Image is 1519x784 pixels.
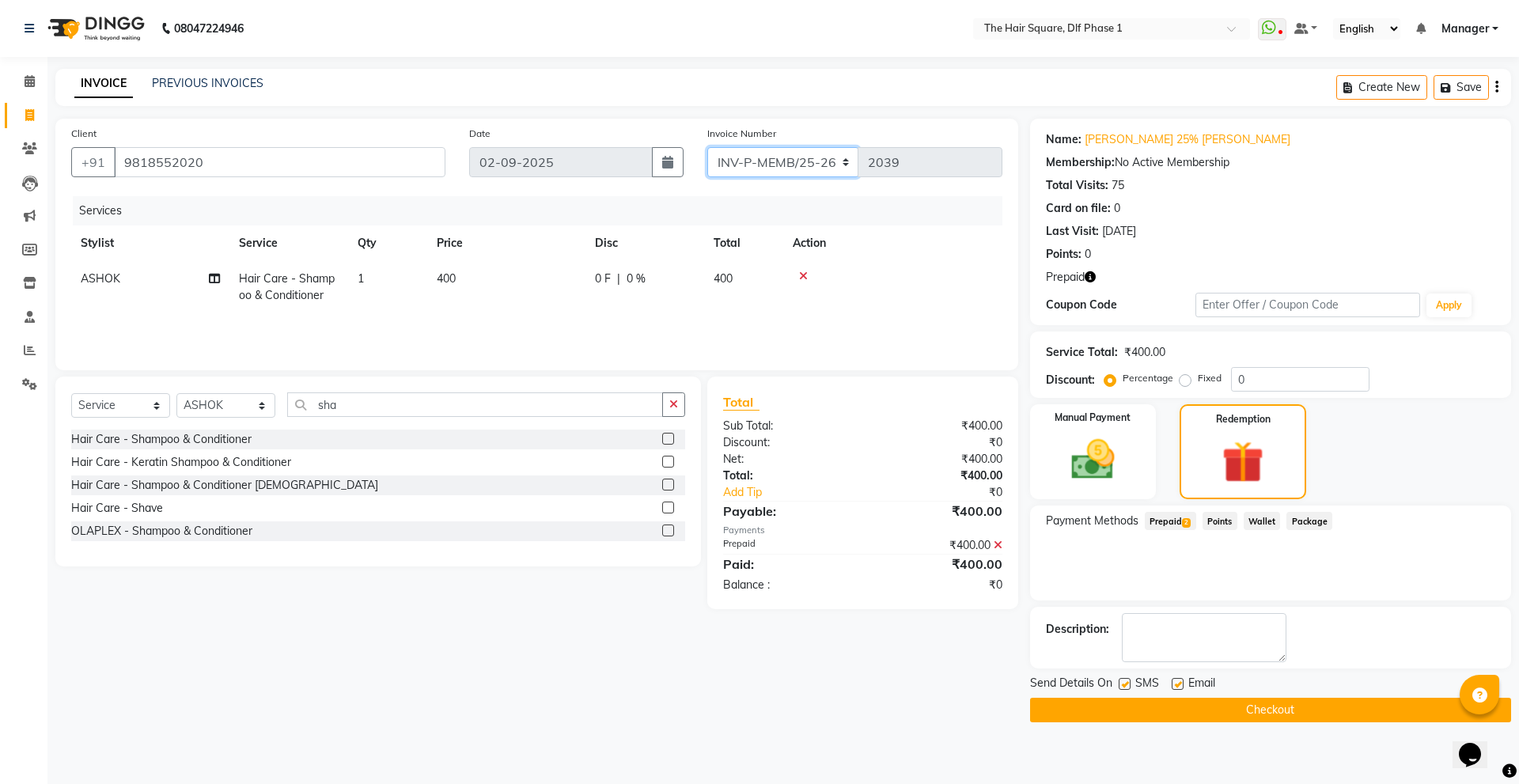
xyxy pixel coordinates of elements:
[1135,675,1159,695] span: SMS
[1209,436,1278,488] img: _gift.svg
[711,468,862,484] div: Total:
[1244,512,1281,530] span: Wallet
[1046,223,1099,240] div: Last Visit:
[1123,371,1173,385] label: Percentage
[1055,411,1131,425] label: Manual Payment
[114,147,445,177] input: Search by Name/Mobile/Email/Code
[1188,675,1215,695] span: Email
[152,76,263,90] a: PREVIOUS INVOICES
[862,418,1013,434] div: ₹400.00
[1046,297,1195,313] div: Coupon Code
[1216,412,1271,426] label: Redemption
[40,6,149,51] img: logo
[71,454,291,471] div: Hair Care - Keratin Shampoo & Conditioner
[1046,154,1495,171] div: No Active Membership
[1058,434,1129,485] img: _cash.svg
[1085,131,1290,148] a: [PERSON_NAME] 25% [PERSON_NAME]
[783,225,1002,261] th: Action
[1046,372,1095,388] div: Discount:
[862,555,1013,574] div: ₹400.00
[711,537,862,554] div: Prepaid
[1453,721,1503,768] iframe: chat widget
[71,523,252,540] div: OLAPLEX - Shampoo & Conditioner
[711,502,862,521] div: Payable:
[71,500,163,517] div: Hair Care - Shave
[1426,294,1472,317] button: Apply
[711,418,862,434] div: Sub Total:
[862,537,1013,554] div: ₹400.00
[704,225,783,261] th: Total
[1145,512,1196,530] span: Prepaid
[711,434,862,451] div: Discount:
[1336,75,1427,100] button: Create New
[1085,246,1091,263] div: 0
[723,524,1002,537] div: Payments
[595,271,611,287] span: 0 F
[287,392,663,417] input: Search or Scan
[1124,344,1165,361] div: ₹400.00
[469,127,491,141] label: Date
[1203,512,1237,530] span: Points
[437,271,456,286] span: 400
[1046,513,1138,529] span: Payment Methods
[71,477,378,494] div: Hair Care - Shampoo & Conditioner [DEMOGRAPHIC_DATA]
[862,468,1013,484] div: ₹400.00
[1441,21,1489,37] span: Manager
[711,577,862,593] div: Balance :
[711,451,862,468] div: Net:
[239,271,335,302] span: Hair Care - Shampoo & Conditioner
[1030,675,1112,695] span: Send Details On
[1112,177,1124,194] div: 75
[1030,698,1511,722] button: Checkout
[74,70,133,98] a: INVOICE
[1046,269,1085,286] span: Prepaid
[1046,200,1111,217] div: Card on file:
[627,271,646,287] span: 0 %
[1046,154,1115,171] div: Membership:
[707,127,776,141] label: Invoice Number
[862,502,1013,521] div: ₹400.00
[1286,512,1332,530] span: Package
[427,225,585,261] th: Price
[348,225,427,261] th: Qty
[229,225,348,261] th: Service
[358,271,364,286] span: 1
[1182,518,1191,528] span: 2
[71,127,97,141] label: Client
[1046,621,1109,638] div: Description:
[73,196,1014,225] div: Services
[71,225,229,261] th: Stylist
[71,147,116,177] button: +91
[1195,293,1420,317] input: Enter Offer / Coupon Code
[888,484,1013,501] div: ₹0
[1046,177,1108,194] div: Total Visits:
[617,271,620,287] span: |
[714,271,733,286] span: 400
[1434,75,1489,100] button: Save
[81,271,120,286] span: ASHOK
[1198,371,1222,385] label: Fixed
[723,394,759,411] span: Total
[862,434,1013,451] div: ₹0
[862,577,1013,593] div: ₹0
[1046,344,1118,361] div: Service Total:
[71,431,252,448] div: Hair Care - Shampoo & Conditioner
[862,451,1013,468] div: ₹400.00
[1046,246,1081,263] div: Points:
[711,555,862,574] div: Paid:
[1046,131,1081,148] div: Name:
[711,484,888,501] a: Add Tip
[1102,223,1136,240] div: [DATE]
[174,6,244,51] b: 08047224946
[1114,200,1120,217] div: 0
[585,225,704,261] th: Disc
